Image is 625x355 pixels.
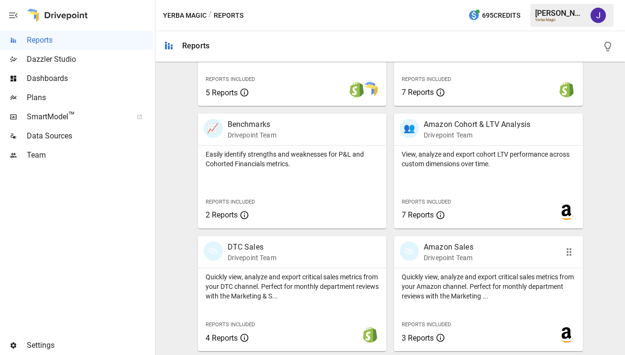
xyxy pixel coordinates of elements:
[206,76,255,82] span: Reports Included
[400,241,419,261] div: 🛍
[228,253,276,263] p: Drivepoint Team
[27,92,153,103] span: Plans
[402,76,451,82] span: Reports Included
[482,10,520,22] span: 695 Credits
[424,130,530,140] p: Drivepoint Team
[204,241,223,261] div: 🛍
[208,10,212,22] div: /
[585,2,612,29] button: Jaithra Koritala
[206,210,238,219] span: 2 Reports
[402,333,434,343] span: 3 Reports
[206,88,238,97] span: 5 Reports
[559,327,574,343] img: amazon
[402,149,575,169] p: View, analyze and export cohort LTV performance across custom dimensions over time.
[559,205,574,220] img: amazon
[206,149,379,169] p: Easily identify strengths and weaknesses for P&L and Cohorted Financials metrics.
[204,119,223,138] div: 📈
[163,10,207,22] button: Yerba Magic
[206,321,255,328] span: Reports Included
[402,272,575,301] p: Quickly view, analyze and export critical sales metrics from your Amazon channel. Perfect for mon...
[206,272,379,301] p: Quickly view, analyze and export critical sales metrics from your DTC channel. Perfect for monthl...
[559,82,574,97] img: shopify
[424,119,530,130] p: Amazon Cohort & LTV Analysis
[400,119,419,138] div: 👥
[27,54,153,65] span: Dazzler Studio
[27,73,153,84] span: Dashboards
[27,130,153,142] span: Data Sources
[424,241,473,253] p: Amazon Sales
[27,111,126,123] span: SmartModel
[362,327,378,343] img: shopify
[206,333,238,343] span: 4 Reports
[464,7,524,24] button: 695Credits
[402,88,434,97] span: 7 Reports
[402,321,451,328] span: Reports Included
[535,9,585,18] div: [PERSON_NAME]
[228,119,276,130] p: Benchmarks
[182,41,209,50] div: Reports
[27,149,153,161] span: Team
[402,210,434,219] span: 7 Reports
[27,34,153,46] span: Reports
[424,253,473,263] p: Drivepoint Team
[228,241,276,253] p: DTC Sales
[68,110,75,122] span: ™
[349,82,364,97] img: shopify
[228,130,276,140] p: Drivepoint Team
[535,18,585,22] div: Yerba Magic
[206,199,255,205] span: Reports Included
[402,199,451,205] span: Reports Included
[27,340,153,351] span: Settings
[362,82,378,97] img: smart model
[591,8,606,23] img: Jaithra Koritala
